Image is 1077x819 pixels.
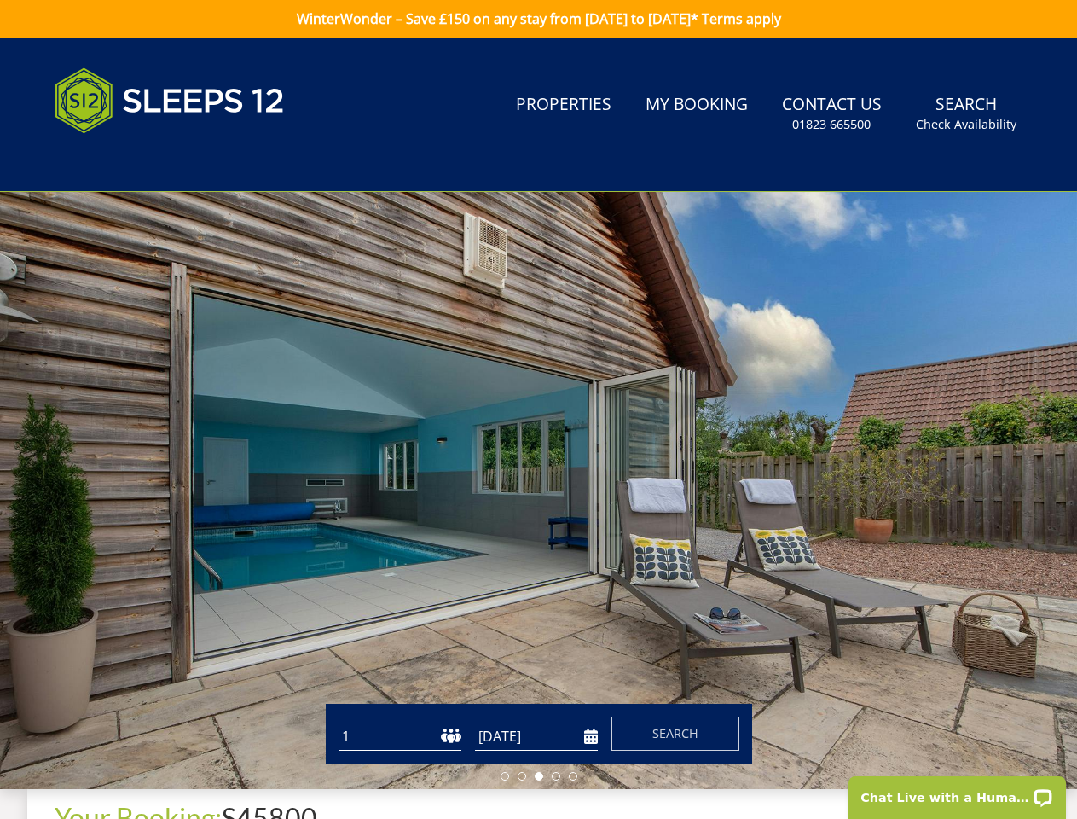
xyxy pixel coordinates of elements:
a: Properties [509,86,618,125]
input: Arrival Date [475,723,598,751]
a: Contact Us01823 665500 [775,86,889,142]
button: Search [611,717,739,751]
span: Search [652,725,698,741]
a: SearchCheck Availability [909,86,1023,142]
small: Check Availability [916,116,1016,133]
a: My Booking [639,86,755,125]
iframe: LiveChat chat widget [837,765,1077,819]
small: 01823 665500 [792,116,871,133]
iframe: Customer reviews powered by Trustpilot [46,154,225,168]
img: Sleeps 12 [55,58,285,143]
